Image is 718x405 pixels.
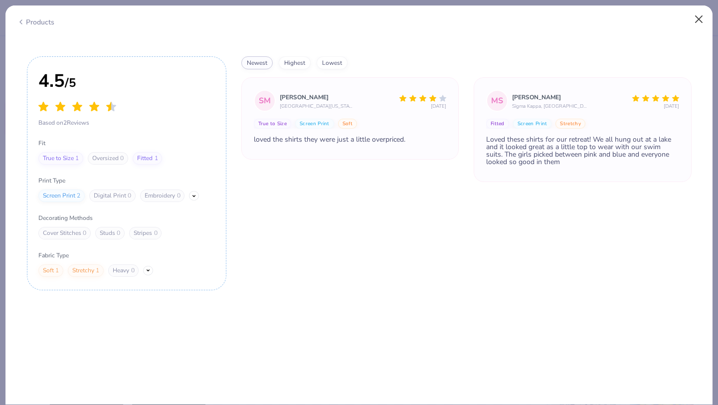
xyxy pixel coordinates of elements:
[133,152,162,165] div: Fitted
[38,118,116,127] span: Based on 2 Reviews
[513,119,552,129] button: Screen Print
[140,190,184,202] div: Embroidery
[120,155,124,163] span: 0
[108,264,139,277] div: Heavy
[189,191,198,201] button: Show More
[486,90,508,112] div: MS
[154,229,158,237] span: 0
[55,267,59,275] span: 1
[38,264,63,277] div: Soft
[690,10,709,29] button: Close
[38,139,214,148] span: Fit
[38,100,116,114] div: 4.5 Stars
[38,69,65,93] span: 4.5
[177,192,180,200] span: 0
[88,152,128,165] div: Oversized
[632,91,679,104] div: 5 Stars
[486,119,509,129] button: Fitted
[241,56,273,69] button: newest
[254,90,276,112] div: SM
[77,192,80,200] span: 2
[279,56,311,69] button: highest
[38,152,83,165] div: True to Size
[128,192,131,200] span: 0
[254,136,447,143] div: loved the shirts they were just a little overpriced.
[338,119,357,129] button: Soft
[317,56,348,69] button: lowest
[38,251,214,260] span: Fabric Type
[129,227,162,239] div: Stripes
[254,119,292,129] button: True to Size
[555,119,585,129] button: Stretchy
[399,91,446,104] div: 4 Stars
[68,264,104,277] div: Stretchy
[486,136,679,166] div: Loved these shirts for our retreat! We all hung out at a lake and it looked great as a little top...
[38,176,214,185] span: Print Type
[95,227,125,239] div: Studs
[143,266,153,275] button: Show More
[83,229,86,237] span: 0
[65,75,76,91] span: / 5
[131,267,135,275] span: 0
[38,227,91,239] div: Cover Stitches
[96,267,99,275] span: 1
[38,190,85,202] div: Screen Print
[75,155,79,163] span: 1
[17,17,54,27] div: Products
[295,119,334,129] button: Screen Print
[38,213,214,222] span: Decorating Methods
[155,155,158,163] span: 1
[89,190,136,202] div: Digital Print
[117,229,120,237] span: 0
